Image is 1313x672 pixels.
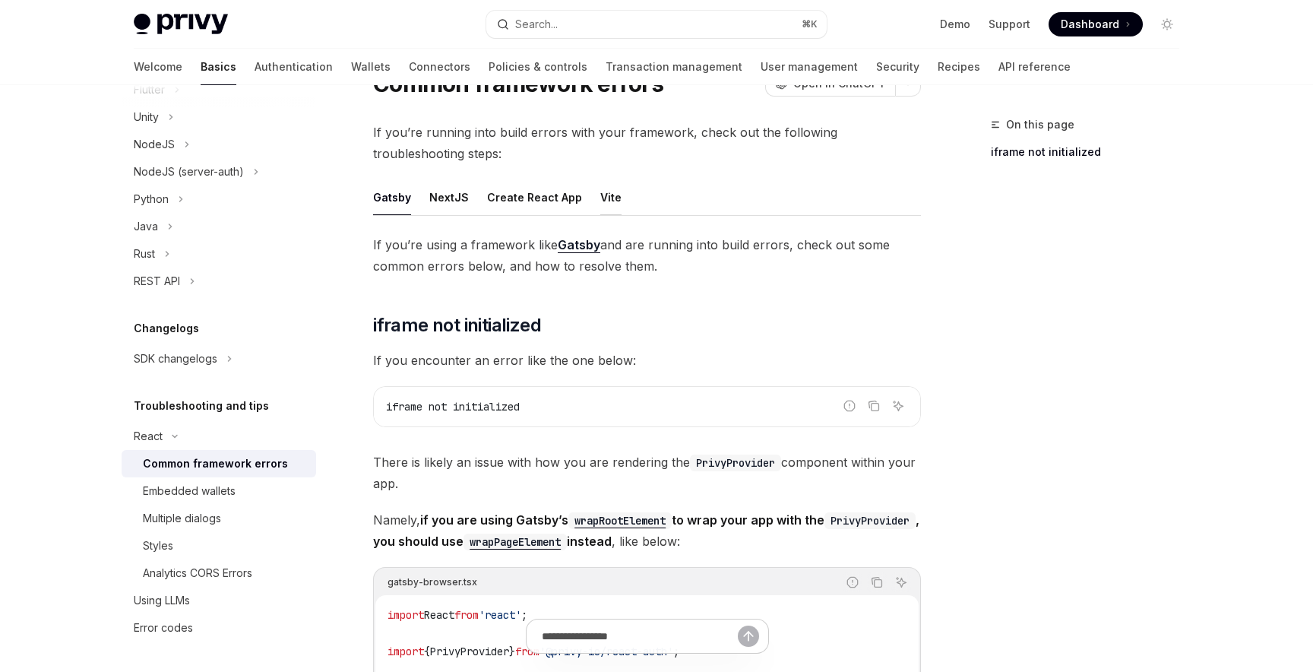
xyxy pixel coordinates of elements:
[867,572,887,592] button: Copy the contents from the code block
[122,587,316,614] a: Using LLMs
[255,49,333,85] a: Authentication
[1049,12,1143,36] a: Dashboard
[843,572,862,592] button: Report incorrect code
[876,49,919,85] a: Security
[388,608,424,622] span: import
[122,158,316,185] button: Toggle NodeJS (server-auth) section
[888,396,908,416] button: Ask AI
[134,190,169,208] div: Python
[122,103,316,131] button: Toggle Unity section
[134,319,199,338] h5: Changelogs
[938,49,980,85] a: Recipes
[568,512,672,528] a: wrapRootElement
[940,17,970,32] a: Demo
[487,179,582,215] div: Create React App
[1006,116,1074,134] span: On this page
[409,49,470,85] a: Connectors
[122,423,316,450] button: Toggle React section
[386,400,520,414] span: iframe not initialized
[122,185,316,213] button: Toggle Python section
[824,512,916,529] code: PrivyProvider
[143,537,173,555] div: Styles
[122,559,316,587] a: Analytics CORS Errors
[122,532,316,559] a: Styles
[351,49,391,85] a: Wallets
[464,534,567,550] code: wrapPageElement
[134,619,193,637] div: Error codes
[738,626,759,647] button: Send message
[486,11,827,38] button: Open search
[864,396,884,416] button: Copy the contents from the code block
[991,140,1191,164] a: iframe not initialized
[143,564,252,582] div: Analytics CORS Errors
[454,608,479,622] span: from
[134,14,228,35] img: light logo
[542,620,738,653] input: Ask a question...
[134,350,217,368] div: SDK changelogs
[600,179,622,215] div: Vite
[464,534,567,549] a: wrapPageElement
[122,268,316,295] button: Toggle REST API section
[134,163,244,181] div: NodeJS (server-auth)
[134,135,175,154] div: NodeJS
[134,591,190,610] div: Using LLMs
[201,49,236,85] a: Basics
[606,49,742,85] a: Transaction management
[891,572,911,592] button: Ask AI
[373,452,921,494] span: There is likely an issue with how you are rendering the component within your app.
[1061,17,1119,32] span: Dashboard
[373,509,921,552] span: Namely, , like below:
[143,455,288,473] div: Common framework errors
[388,572,477,592] div: gatsby-browser.tsx
[558,237,600,253] a: Gatsby
[143,509,221,528] div: Multiple dialogs
[134,272,180,290] div: REST API
[1155,12,1179,36] button: Toggle dark mode
[373,350,921,371] span: If you encounter an error like the one below:
[134,427,163,445] div: React
[134,108,159,126] div: Unity
[122,450,316,477] a: Common framework errors
[122,477,316,505] a: Embedded wallets
[424,608,454,622] span: React
[373,313,541,338] span: iframe not initialized
[134,245,155,263] div: Rust
[840,396,859,416] button: Report incorrect code
[802,18,818,30] span: ⌘ K
[690,455,781,471] code: PrivyProvider
[122,345,316,372] button: Toggle SDK changelogs section
[122,240,316,268] button: Toggle Rust section
[479,608,521,622] span: 'react'
[134,49,182,85] a: Welcome
[134,217,158,236] div: Java
[568,512,672,529] code: wrapRootElement
[998,49,1071,85] a: API reference
[761,49,858,85] a: User management
[489,49,587,85] a: Policies & controls
[429,179,469,215] div: NextJS
[373,179,411,215] div: Gatsby
[122,213,316,240] button: Toggle Java section
[122,131,316,158] button: Toggle NodeJS section
[521,608,527,622] span: ;
[373,512,919,549] strong: if you are using Gatsby’s to wrap your app with the , you should use instead
[373,234,921,277] span: If you’re using a framework like and are running into build errors, check out some common errors ...
[373,122,921,164] span: If you’re running into build errors with your framework, check out the following troubleshooting ...
[989,17,1030,32] a: Support
[143,482,236,500] div: Embedded wallets
[515,15,558,33] div: Search...
[134,397,269,415] h5: Troubleshooting and tips
[122,614,316,642] a: Error codes
[122,505,316,532] a: Multiple dialogs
